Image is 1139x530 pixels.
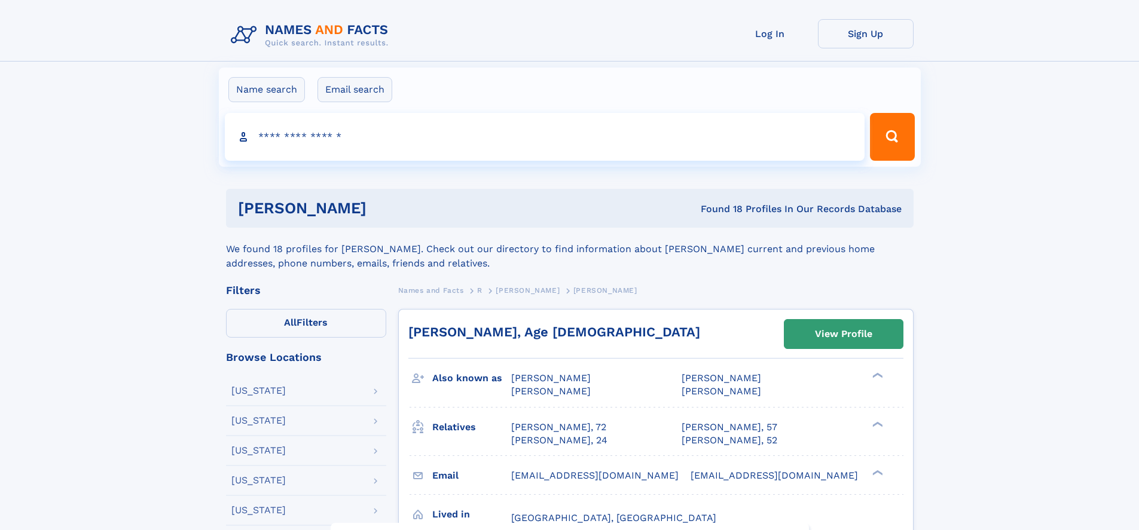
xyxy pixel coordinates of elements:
[815,320,872,348] div: View Profile
[432,465,511,486] h3: Email
[818,19,914,48] a: Sign Up
[228,77,305,102] label: Name search
[691,470,858,481] span: [EMAIL_ADDRESS][DOMAIN_NAME]
[432,504,511,525] h3: Lived in
[231,446,286,455] div: [US_STATE]
[511,421,606,434] a: [PERSON_NAME], 72
[496,286,560,295] span: [PERSON_NAME]
[238,201,534,216] h1: [PERSON_NAME]
[511,385,591,397] span: [PERSON_NAME]
[398,283,464,298] a: Names and Facts
[573,286,637,295] span: [PERSON_NAME]
[226,309,386,338] label: Filters
[869,468,884,476] div: ❯
[869,420,884,428] div: ❯
[511,512,716,523] span: [GEOGRAPHIC_DATA], [GEOGRAPHIC_DATA]
[682,421,777,434] a: [PERSON_NAME], 57
[496,283,560,298] a: [PERSON_NAME]
[477,283,483,298] a: R
[226,228,914,271] div: We found 18 profiles for [PERSON_NAME]. Check out our directory to find information about [PERSON...
[231,476,286,485] div: [US_STATE]
[226,352,386,363] div: Browse Locations
[682,385,761,397] span: [PERSON_NAME]
[533,203,902,216] div: Found 18 Profiles In Our Records Database
[432,417,511,437] h3: Relatives
[231,386,286,396] div: [US_STATE]
[231,506,286,515] div: [US_STATE]
[722,19,818,48] a: Log In
[284,317,297,328] span: All
[511,470,679,481] span: [EMAIL_ADDRESS][DOMAIN_NAME]
[226,19,398,51] img: Logo Names and Facts
[225,113,865,161] input: search input
[477,286,483,295] span: R
[870,113,914,161] button: Search Button
[682,372,761,384] span: [PERSON_NAME]
[432,368,511,388] h3: Also known as
[511,434,607,447] a: [PERSON_NAME], 24
[226,285,386,296] div: Filters
[869,372,884,379] div: ❯
[682,434,777,447] a: [PERSON_NAME], 52
[408,324,700,339] a: [PERSON_NAME], Age [DEMOGRAPHIC_DATA]
[231,416,286,425] div: [US_STATE]
[511,372,591,384] span: [PERSON_NAME]
[317,77,392,102] label: Email search
[784,320,903,348] a: View Profile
